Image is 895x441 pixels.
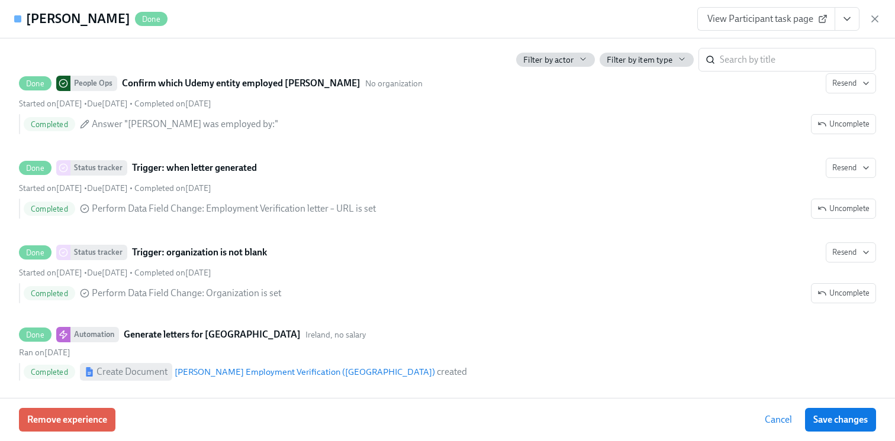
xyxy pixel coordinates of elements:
span: Thursday, September 18th 2025, 11:04 am [134,183,211,193]
h4: [PERSON_NAME] [26,10,130,28]
span: Uncomplete [817,118,870,130]
button: DonePeople OpsConfirm which Udemy entity employed [PERSON_NAME]No organizationStarted on[DATE] •D... [826,73,876,93]
strong: Generate letters for [GEOGRAPHIC_DATA] [124,327,301,342]
span: Employment Verification letter – URL is set [206,203,376,214]
div: Create Document [96,365,168,378]
span: Thursday, September 18th 2025, 11:03 am [134,268,211,278]
span: Done [135,15,168,24]
div: Status tracker [70,160,127,176]
span: Resend [832,77,870,89]
span: Perform Data Field Change : [92,287,281,300]
button: Remove experience [19,408,115,432]
span: Save changes [813,414,868,426]
span: Done [19,248,51,257]
div: People Ops [70,76,117,91]
strong: Trigger: organization is not blank [132,245,267,260]
span: Completed [24,289,75,298]
span: Uncomplete [817,203,870,215]
span: Completed [24,205,75,213]
span: Thursday, September 18th 2025, 11:00 am [19,183,82,193]
a: [PERSON_NAME] Employment Verification ([GEOGRAPHIC_DATA]) [175,367,435,377]
span: This task uses the "No organization" audience [365,78,423,89]
span: Thursday, September 18th 2025, 11:00 am [19,268,82,278]
span: Completed [24,368,75,377]
button: Filter by actor [516,53,595,67]
button: View task page [835,7,859,31]
span: Thursday, October 2nd 2025, 11:00 am [87,183,128,193]
button: Cancel [756,408,800,432]
span: Organization is set [206,287,281,299]
button: Save changes [805,408,876,432]
span: Done [19,164,51,173]
div: Status tracker [70,245,127,260]
div: Automation [70,327,119,342]
span: Thursday, September 18th 2025, 11:03 am [134,99,211,109]
span: Done [19,330,51,339]
span: Uncomplete [817,287,870,299]
span: View Participant task page [707,13,825,25]
button: DoneStatus trackerTrigger: organization is not blankStarted on[DATE] •Due[DATE] • Completed on[DA... [826,242,876,262]
span: Completed [24,120,75,129]
span: Filter by item type [607,54,672,66]
button: DoneStatus trackerTrigger: organization is not blankResendStarted on[DATE] •Due[DATE] • Completed... [811,283,876,303]
span: Thursday, October 2nd 2025, 11:00 am [87,268,128,278]
span: Resend [832,162,870,174]
strong: Trigger: when letter generated [132,161,257,175]
input: Search by title [720,48,876,72]
span: Cancel [765,414,792,426]
div: • • [19,98,211,109]
span: Thursday, September 18th 2025, 11:04 am [19,348,70,358]
strong: Confirm which Udemy entity employed [PERSON_NAME] [122,76,360,90]
span: Remove experience [27,414,107,426]
span: Answer "[PERSON_NAME] was employed by:" [92,118,278,131]
div: • • [19,267,211,278]
span: Tuesday, September 23rd 2025, 11:00 am [87,99,128,109]
div: • • [19,183,211,194]
span: Done [19,79,51,88]
span: Perform Data Field Change : [92,202,376,215]
button: DoneStatus trackerTrigger: when letter generatedResendStarted on[DATE] •Due[DATE] • Completed on[... [811,199,876,219]
button: Filter by item type [600,53,694,67]
button: DonePeople OpsConfirm which Udemy entity employed [PERSON_NAME]No organizationResendStarted on[DA... [811,114,876,134]
div: created [175,365,467,378]
span: Resend [832,247,870,258]
button: DoneStatus trackerTrigger: when letter generatedStarted on[DATE] •Due[DATE] • Completed on[DATE]C... [826,158,876,178]
a: View Participant task page [697,7,835,31]
span: Thursday, September 18th 2025, 11:01 am [19,99,82,109]
span: Filter by actor [523,54,574,66]
span: This automation uses the "Ireland, no salary" audience [305,329,366,341]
